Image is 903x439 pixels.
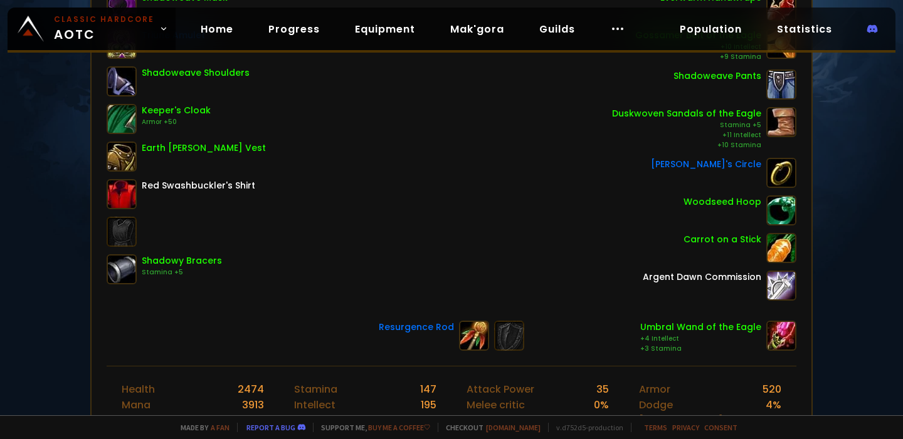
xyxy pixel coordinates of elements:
[548,423,623,432] span: v. d752d5 - production
[246,423,295,432] a: Report a bug
[467,397,525,413] div: Melee critic
[529,16,585,42] a: Guilds
[704,423,737,432] a: Consent
[379,321,454,334] div: Resurgence Rod
[54,14,154,44] span: AOTC
[767,16,842,42] a: Statistics
[763,381,781,397] div: 520
[766,70,796,100] img: item-10002
[670,16,752,42] a: Population
[122,381,155,397] div: Health
[766,158,796,188] img: item-18586
[639,381,670,397] div: Armor
[294,397,335,413] div: Intellect
[644,423,667,432] a: Terms
[438,423,541,432] span: Checkout
[420,381,436,397] div: 147
[173,423,230,432] span: Made by
[107,142,137,172] img: item-21311
[673,70,761,83] div: Shadoweave Pants
[467,413,527,428] div: Range critic
[672,423,699,432] a: Privacy
[107,104,137,134] img: item-14665
[142,267,222,277] div: Stamina +5
[635,52,761,62] div: +9 Stamina
[766,321,796,351] img: item-5216
[294,381,337,397] div: Stamina
[345,16,425,42] a: Equipment
[766,107,796,137] img: item-10058
[107,254,137,284] img: item-10461
[639,413,723,428] div: [PERSON_NAME]
[142,104,211,117] div: Keeper's Cloak
[640,321,761,334] div: Umbral Wand of the Eagle
[612,140,761,150] div: +10 Stamina
[258,16,330,42] a: Progress
[242,397,264,413] div: 3913
[107,179,137,209] img: item-6796
[313,423,430,432] span: Support me,
[766,233,796,263] img: item-11122
[640,334,761,344] div: +4 Intellect
[423,413,436,428] div: 45
[54,14,154,25] small: Classic Hardcore
[238,381,264,397] div: 2474
[640,344,761,354] div: +3 Stamina
[142,142,266,155] div: Earth [PERSON_NAME] Vest
[766,271,796,301] img: item-12846
[766,195,796,225] img: item-17768
[368,423,430,432] a: Buy me a coffee
[122,397,150,413] div: Mana
[467,381,534,397] div: Attack Power
[142,254,222,267] div: Shadowy Bracers
[612,130,761,140] div: +11 Intellect
[421,397,436,413] div: 195
[142,66,250,80] div: Shadoweave Shoulders
[596,381,609,397] div: 35
[191,16,243,42] a: Home
[459,321,489,351] img: item-17743
[766,397,781,413] div: 4 %
[643,271,761,284] div: Argent Dawn Commission
[593,413,609,428] div: 4 %
[766,413,781,428] div: 0 %
[142,179,255,192] div: Red Swashbuckler's Shirt
[107,66,137,96] img: item-10028
[440,16,514,42] a: Mak'gora
[684,233,761,246] div: Carrot on a Stick
[142,117,211,127] div: Armor +50
[651,158,761,171] div: [PERSON_NAME]'s Circle
[486,423,541,432] a: [DOMAIN_NAME]
[211,423,230,432] a: a fan
[612,107,761,120] div: Duskwoven Sandals of the Eagle
[684,195,761,209] div: Woodseed Hoop
[594,397,609,413] div: 0 %
[294,413,339,428] div: Strength
[612,120,761,130] div: Stamina +5
[8,8,176,50] a: Classic HardcoreAOTC
[639,397,673,413] div: Dodge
